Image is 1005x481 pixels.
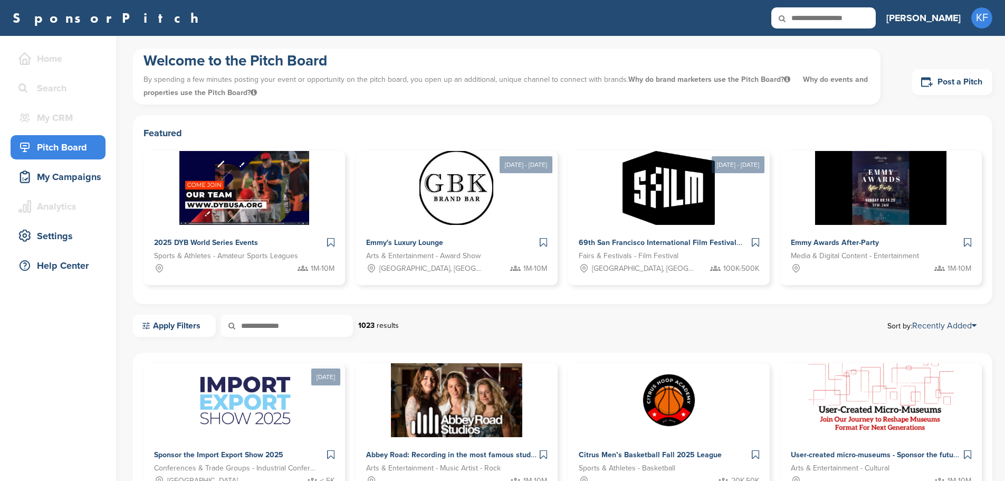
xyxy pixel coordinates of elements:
[188,363,301,437] img: Sponsorpitch &
[366,250,481,262] span: Arts & Entertainment - Award Show
[311,369,340,385] div: [DATE]
[16,108,106,127] div: My CRM
[133,315,216,337] a: Apply Filters
[579,250,678,262] span: Fairs & Festivals - Film Festival
[628,75,792,84] span: Why do brand marketers use the Pitch Board?
[723,263,759,275] span: 100K-500K
[16,79,106,98] div: Search
[592,263,696,275] span: [GEOGRAPHIC_DATA], [GEOGRAPHIC_DATA]
[356,134,557,285] a: [DATE] - [DATE] Sponsorpitch & Emmy's Luxury Lounge Arts & Entertainment - Award Show [GEOGRAPHIC...
[179,151,310,225] img: Sponsorpitch &
[11,76,106,100] a: Search
[623,151,715,225] img: Sponsorpitch &
[947,263,971,275] span: 1M-10M
[16,167,106,186] div: My Campaigns
[358,321,375,330] strong: 1023
[13,11,205,25] a: SponsorPitch
[808,363,954,437] img: Sponsorpitch &
[366,463,501,474] span: Arts & Entertainment - Music Artist - Rock
[143,70,870,102] p: By spending a few minutes posting your event or opportunity on the pitch board, you open up an ad...
[366,238,443,247] span: Emmy's Luxury Lounge
[523,263,547,275] span: 1M-10M
[16,49,106,68] div: Home
[886,6,961,30] a: [PERSON_NAME]
[912,69,992,95] a: Post a Pitch
[579,450,722,459] span: Citrus Men’s Basketball Fall 2025 League
[971,7,992,29] span: KF
[154,450,283,459] span: Sponsor the Import Export Show 2025
[579,463,675,474] span: Sports & Athletes - Basketball
[16,197,106,216] div: Analytics
[419,151,493,225] img: Sponsorpitch &
[791,238,879,247] span: Emmy Awards After-Party
[16,138,106,157] div: Pitch Board
[11,106,106,130] a: My CRM
[11,253,106,278] a: Help Center
[391,363,522,437] img: Sponsorpitch &
[154,250,298,262] span: Sports & Athletes - Amateur Sports Leagues
[887,322,977,330] span: Sort by:
[377,321,399,330] span: results
[311,263,334,275] span: 1M-10M
[143,126,982,140] h2: Featured
[11,165,106,189] a: My Campaigns
[11,194,106,219] a: Analytics
[143,51,870,70] h1: Welcome to the Pitch Board
[11,46,106,71] a: Home
[815,151,946,225] img: Sponsorpitch &
[143,151,345,285] a: Sponsorpitch & 2025 DYB World Series Events Sports & Athletes - Amateur Sports Leagues 1M-10M
[791,250,919,262] span: Media & Digital Content - Entertainment
[11,135,106,159] a: Pitch Board
[500,156,552,173] div: [DATE] - [DATE]
[780,151,982,285] a: Sponsorpitch & Emmy Awards After-Party Media & Digital Content - Entertainment 1M-10M
[154,238,258,247] span: 2025 DYB World Series Events
[154,463,319,474] span: Conferences & Trade Groups - Industrial Conference
[632,363,706,437] img: Sponsorpitch &
[366,450,537,459] span: Abbey Road: Recording in the most famous studio
[568,134,770,285] a: [DATE] - [DATE] Sponsorpitch & 69th San Francisco International Film Festival Fairs & Festivals -...
[16,256,106,275] div: Help Center
[11,224,106,248] a: Settings
[712,156,764,173] div: [DATE] - [DATE]
[791,463,889,474] span: Arts & Entertainment - Cultural
[886,11,961,25] h3: [PERSON_NAME]
[379,263,483,275] span: [GEOGRAPHIC_DATA], [GEOGRAPHIC_DATA]
[912,320,977,331] a: Recently Added
[579,238,736,247] span: 69th San Francisco International Film Festival
[16,227,106,246] div: Settings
